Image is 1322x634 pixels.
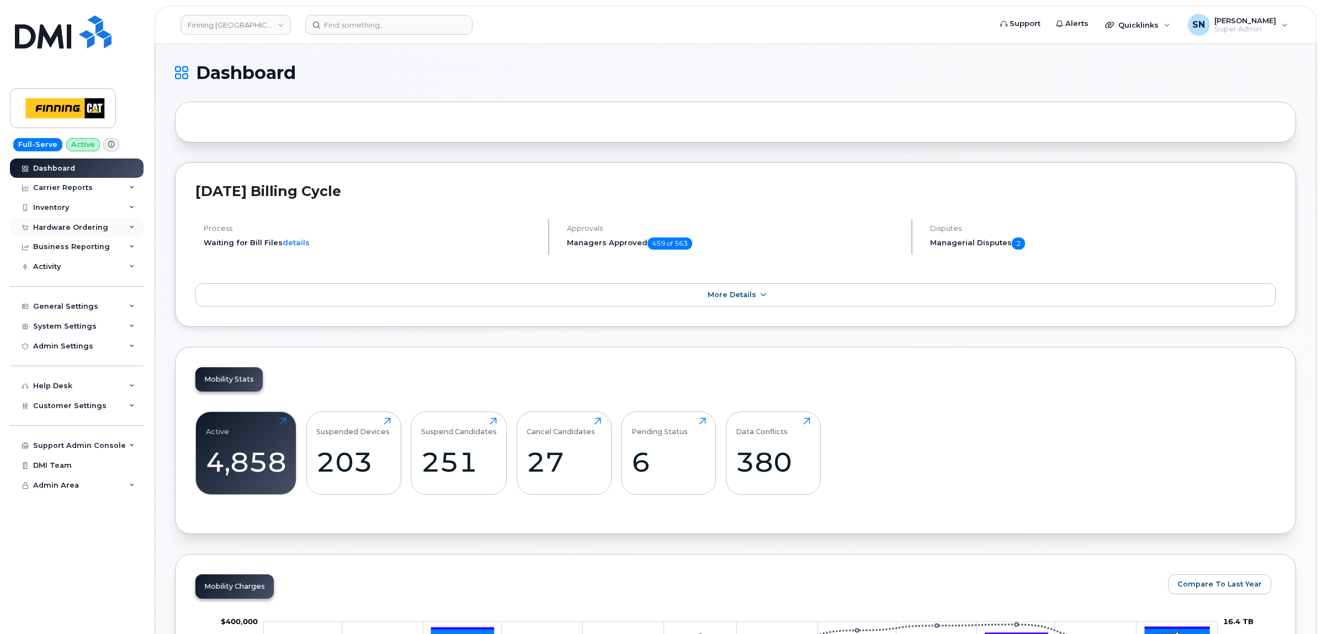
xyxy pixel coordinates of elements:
[527,418,601,488] a: Cancel Candidates27
[206,418,229,436] div: Active
[421,418,497,488] a: Suspend Candidates251
[930,224,1276,233] h4: Disputes
[930,237,1276,250] h5: Managerial Disputes
[204,237,539,248] li: Waiting for Bill Files
[736,418,788,436] div: Data Conflicts
[206,446,286,478] div: 4,858
[283,238,310,247] a: details
[204,224,539,233] h4: Process
[316,418,391,488] a: Suspended Devices203
[527,446,601,478] div: 27
[421,446,497,478] div: 251
[1168,574,1271,594] button: Compare To Last Year
[567,237,902,250] h5: Managers Approved
[221,617,258,626] tspan: $400,000
[1223,617,1254,626] tspan: 16.4 TB
[316,418,390,436] div: Suspended Devices
[736,418,810,488] a: Data Conflicts380
[736,446,810,478] div: 380
[567,224,902,233] h4: Approvals
[421,418,497,436] div: Suspend Candidates
[196,65,296,81] span: Dashboard
[316,446,391,478] div: 203
[647,237,692,250] span: 459 of 563
[631,418,688,436] div: Pending Status
[708,290,756,299] span: More Details
[195,183,1276,199] h2: [DATE] Billing Cycle
[631,418,706,488] a: Pending Status6
[1012,237,1025,250] span: 2
[206,418,286,488] a: Active4,858
[631,446,706,478] div: 6
[527,418,595,436] div: Cancel Candidates
[1177,579,1262,589] span: Compare To Last Year
[221,617,258,626] g: $0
